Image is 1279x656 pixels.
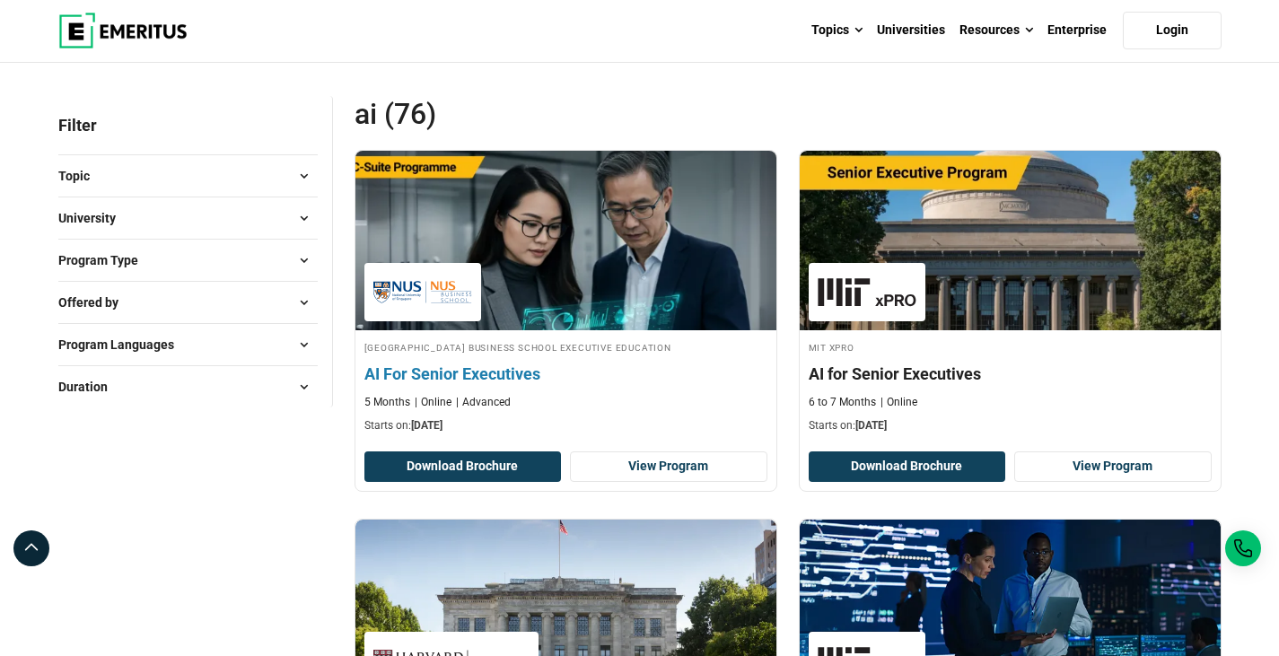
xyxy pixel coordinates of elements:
[58,247,318,274] button: Program Type
[809,395,876,410] p: 6 to 7 Months
[809,339,1212,354] h4: MIT xPRO
[364,363,767,385] h4: AI For Senior Executives
[58,205,318,232] button: University
[800,151,1221,443] a: AI and Machine Learning Course by MIT xPRO - October 16, 2025 MIT xPRO MIT xPRO AI for Senior Exe...
[800,151,1221,330] img: AI for Senior Executives | Online AI and Machine Learning Course
[364,451,562,482] button: Download Brochure
[415,395,451,410] p: Online
[1123,12,1222,49] a: Login
[58,96,318,154] p: Filter
[58,331,318,358] button: Program Languages
[809,418,1212,433] p: Starts on:
[58,289,318,316] button: Offered by
[58,250,153,270] span: Program Type
[855,419,887,432] span: [DATE]
[355,151,776,443] a: Leadership Course by National University of Singapore Business School Executive Education - Septe...
[58,293,133,312] span: Offered by
[58,166,104,186] span: Topic
[809,363,1212,385] h4: AI for Senior Executives
[880,395,917,410] p: Online
[1014,451,1212,482] a: View Program
[809,451,1006,482] button: Download Brochure
[58,162,318,189] button: Topic
[355,96,788,132] span: ai (76)
[456,395,511,410] p: Advanced
[364,339,767,354] h4: [GEOGRAPHIC_DATA] Business School Executive Education
[364,418,767,433] p: Starts on:
[364,395,410,410] p: 5 Months
[411,419,442,432] span: [DATE]
[570,451,767,482] a: View Program
[58,208,130,228] span: University
[58,377,122,397] span: Duration
[58,373,318,400] button: Duration
[334,142,797,339] img: AI For Senior Executives | Online Leadership Course
[818,272,916,312] img: MIT xPRO
[58,335,188,354] span: Program Languages
[373,272,472,312] img: National University of Singapore Business School Executive Education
